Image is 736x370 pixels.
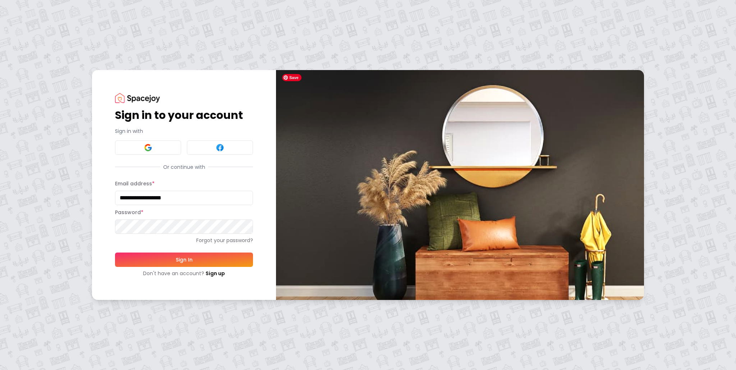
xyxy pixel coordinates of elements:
div: Don't have an account? [115,270,253,277]
a: Sign up [206,270,225,277]
label: Password [115,209,143,216]
p: Sign in with [115,128,253,135]
span: Or continue with [160,163,208,171]
h1: Sign in to your account [115,109,253,122]
img: Spacejoy Logo [115,93,160,103]
img: Facebook signin [216,143,224,152]
button: Sign In [115,253,253,267]
label: Email address [115,180,155,187]
img: Google signin [144,143,152,152]
a: Forgot your password? [115,237,253,244]
span: Save [282,74,302,81]
img: banner [276,70,644,300]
